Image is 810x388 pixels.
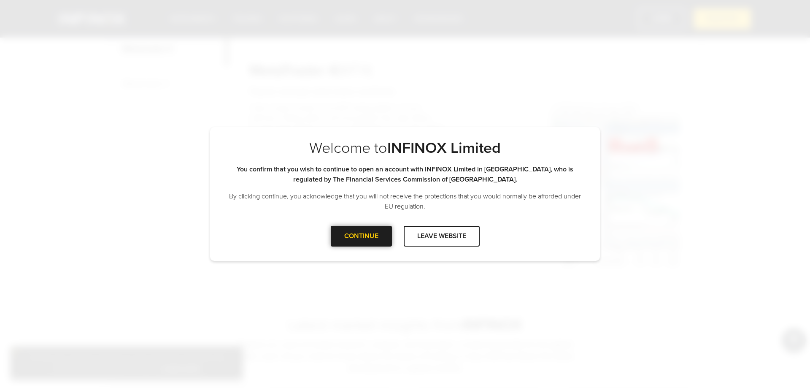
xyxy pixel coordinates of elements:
[331,226,392,247] div: CONTINUE
[227,139,583,157] p: Welcome to
[227,191,583,212] p: By clicking continue, you acknowledge that you will not receive the protections that you would no...
[404,226,480,247] div: LEAVE WEBSITE
[387,139,501,157] strong: INFINOX Limited
[237,165,573,184] strong: You confirm that you wish to continue to open an account with INFINOX Limited in [GEOGRAPHIC_DATA...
